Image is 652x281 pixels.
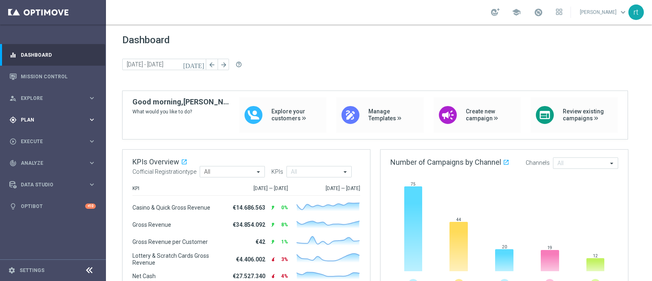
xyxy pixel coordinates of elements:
[628,4,644,20] div: rt
[21,117,88,122] span: Plan
[9,203,17,210] i: lightbulb
[21,44,96,66] a: Dashboard
[9,95,96,102] button: person_search Explore keyboard_arrow_right
[8,267,15,274] i: settings
[9,138,96,145] button: play_circle_outline Execute keyboard_arrow_right
[9,138,17,145] i: play_circle_outline
[21,66,96,87] a: Mission Control
[9,116,88,124] div: Plan
[9,195,96,217] div: Optibot
[579,6,628,18] a: [PERSON_NAME]keyboard_arrow_down
[9,73,96,80] button: Mission Control
[88,116,96,124] i: keyboard_arrow_right
[9,181,96,188] button: Data Studio keyboard_arrow_right
[20,268,44,273] a: Settings
[9,159,17,167] i: track_changes
[21,96,88,101] span: Explore
[9,160,96,166] button: track_changes Analyze keyboard_arrow_right
[9,117,96,123] button: gps_fixed Plan keyboard_arrow_right
[9,66,96,87] div: Mission Control
[9,52,96,58] button: equalizer Dashboard
[9,44,96,66] div: Dashboard
[21,161,88,166] span: Analyze
[619,8,628,17] span: keyboard_arrow_down
[21,139,88,144] span: Execute
[512,8,521,17] span: school
[9,116,17,124] i: gps_fixed
[21,195,85,217] a: Optibot
[9,138,88,145] div: Execute
[88,181,96,188] i: keyboard_arrow_right
[88,94,96,102] i: keyboard_arrow_right
[9,95,88,102] div: Explore
[88,137,96,145] i: keyboard_arrow_right
[21,182,88,187] span: Data Studio
[9,95,17,102] i: person_search
[9,181,88,188] div: Data Studio
[9,159,88,167] div: Analyze
[9,203,96,210] button: lightbulb Optibot +10
[85,204,96,209] div: +10
[9,51,17,59] i: equalizer
[88,159,96,167] i: keyboard_arrow_right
